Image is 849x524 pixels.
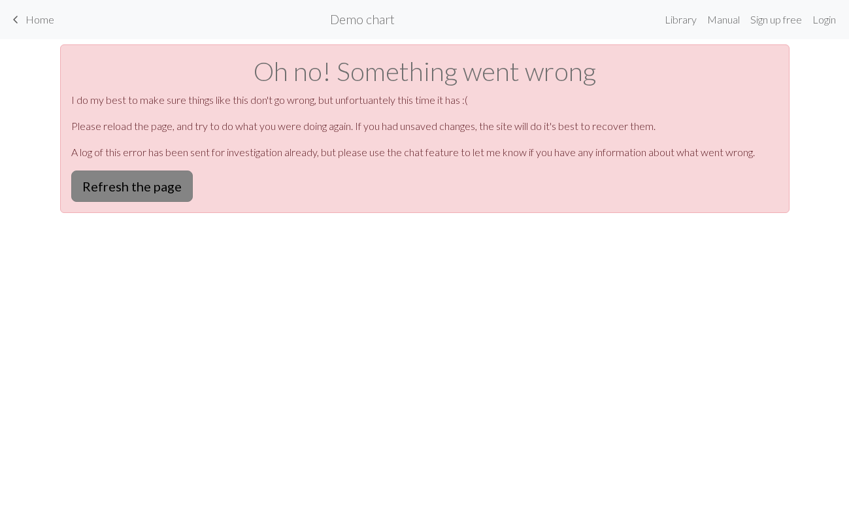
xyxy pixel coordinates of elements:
h2: Demo chart [330,12,395,27]
a: Manual [702,7,745,33]
p: I do my best to make sure things like this don't go wrong, but unfortuantely this time it has :( [71,92,778,108]
span: keyboard_arrow_left [8,10,24,29]
a: Library [659,7,702,33]
span: Home [25,13,54,25]
p: A log of this error has been sent for investigation already, but please use the chat feature to l... [71,144,778,160]
a: Home [8,8,54,31]
a: Sign up free [745,7,807,33]
p: Please reload the page, and try to do what you were doing again. If you had unsaved changes, the ... [71,118,778,134]
button: Refresh the page [71,171,193,202]
h1: Oh no! Something went wrong [71,56,778,87]
a: Login [807,7,841,33]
